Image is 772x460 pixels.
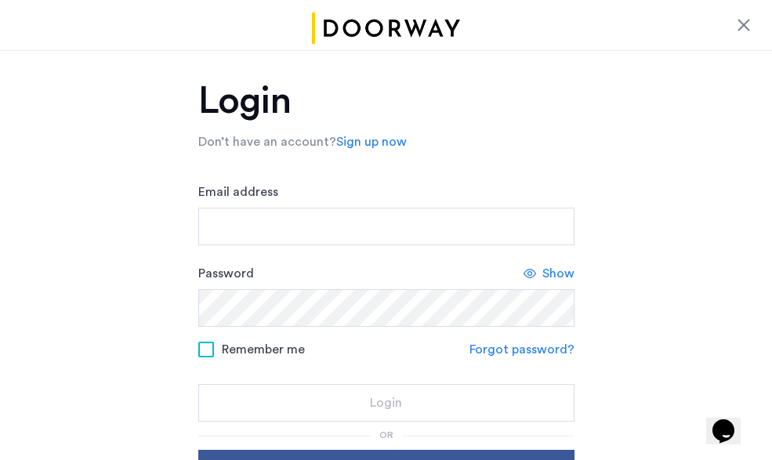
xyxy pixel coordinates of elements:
[469,340,574,359] a: Forgot password?
[198,264,254,283] label: Password
[198,82,574,120] h1: Login
[542,264,574,283] span: Show
[336,132,407,151] a: Sign up now
[222,340,305,359] span: Remember me
[198,384,574,422] button: button
[379,430,393,440] span: or
[706,397,756,444] iframe: chat widget
[310,13,463,44] img: logo
[198,136,336,148] span: Don’t have an account?
[198,183,278,201] label: Email address
[370,393,402,412] span: Login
